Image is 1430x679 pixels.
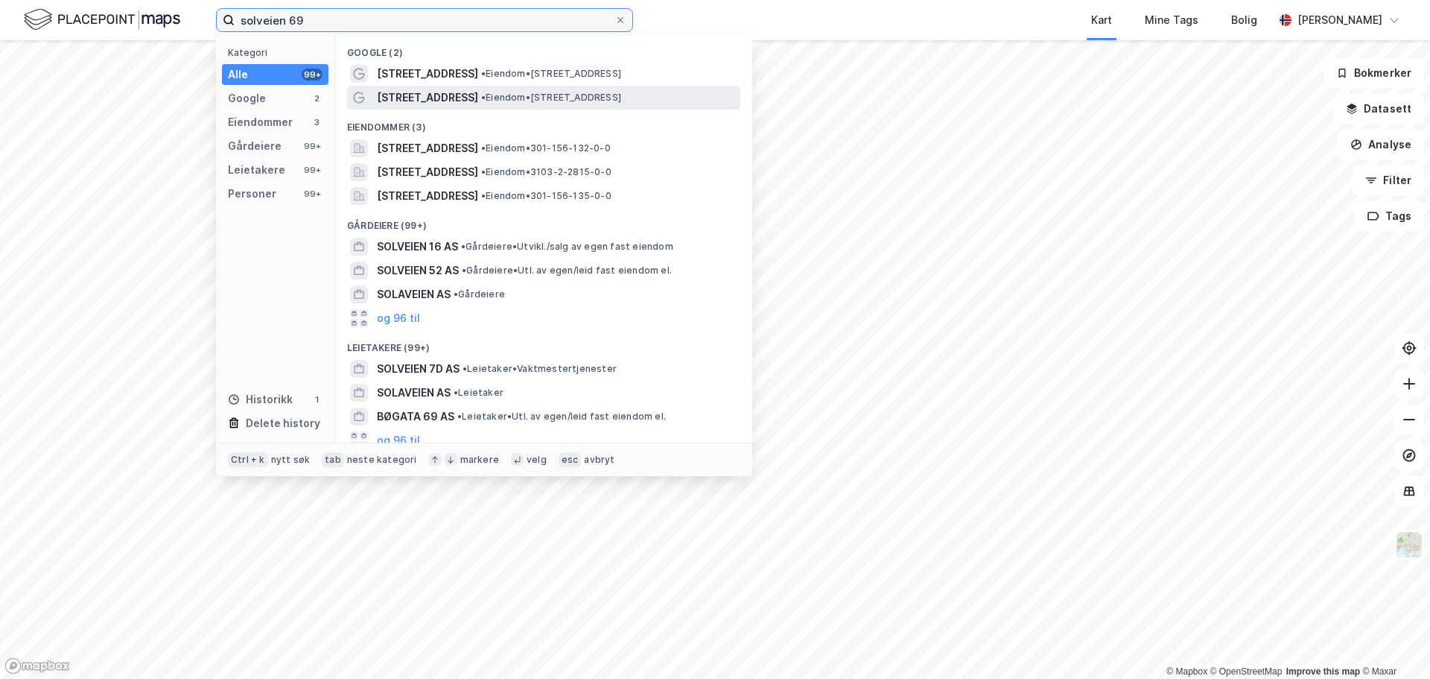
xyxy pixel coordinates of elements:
span: Gårdeiere [454,288,505,300]
div: Kart [1091,11,1112,29]
div: avbryt [584,454,614,466]
div: Leietakere (99+) [335,330,752,357]
span: • [457,411,462,422]
a: OpenStreetMap [1210,666,1283,677]
a: Improve this map [1286,666,1360,677]
div: Leietakere [228,161,285,179]
button: og 96 til [377,432,420,449]
div: 1 [311,394,322,405]
span: BØGATA 69 AS [377,408,454,426]
div: Personer [228,185,276,203]
span: Gårdeiere • Utl. av egen/leid fast eiendom el. [462,265,672,277]
span: • [454,387,458,398]
span: Leietaker • Utl. av egen/leid fast eiendom el. [457,411,666,423]
span: Eiendom • [STREET_ADDRESS] [481,92,621,104]
span: • [463,363,467,374]
span: • [481,190,486,201]
div: Kategori [228,47,328,58]
a: Mapbox homepage [4,657,70,675]
span: • [454,288,458,300]
span: Eiendom • 3103-2-2815-0-0 [481,166,611,178]
button: Bokmerker [1323,58,1424,88]
button: Datasett [1333,94,1424,124]
div: 99+ [302,188,322,200]
span: Leietaker • Vaktmestertjenester [463,363,617,375]
button: og 96 til [377,309,420,327]
button: Filter [1353,165,1424,195]
div: 99+ [302,140,322,152]
span: Eiendom • 301-156-132-0-0 [481,142,611,154]
div: Gårdeiere [228,137,282,155]
div: markere [460,454,499,466]
span: • [461,241,465,252]
span: Eiendom • 301-156-135-0-0 [481,190,611,202]
img: logo.f888ab2527a4732fd821a326f86c7f29.svg [24,7,180,33]
div: Alle [228,66,248,83]
span: • [481,68,486,79]
div: tab [322,452,344,467]
span: • [481,142,486,154]
span: Eiendom • [STREET_ADDRESS] [481,68,621,80]
div: 3 [311,116,322,128]
span: • [462,265,466,276]
div: 99+ [302,164,322,176]
div: velg [527,454,547,466]
div: Ctrl + k [228,452,268,467]
span: [STREET_ADDRESS] [377,89,478,107]
div: [PERSON_NAME] [1297,11,1382,29]
span: [STREET_ADDRESS] [377,65,478,83]
span: [STREET_ADDRESS] [377,187,478,205]
span: SOLVEIEN 52 AS [377,262,459,280]
div: Gårdeiere (99+) [335,208,752,235]
div: Mine Tags [1145,11,1198,29]
div: Google [228,89,266,107]
span: SOLAVEIEN AS [377,384,451,402]
span: Gårdeiere • Utvikl./salg av egen fast eiendom [461,241,673,253]
div: Kontrollprogram for chat [1356,607,1430,679]
div: Delete history [246,414,320,432]
span: • [481,166,486,177]
span: Leietaker [454,387,503,399]
div: nytt søk [271,454,311,466]
span: SOLAVEIEN AS [377,285,451,303]
span: [STREET_ADDRESS] [377,163,478,181]
div: 99+ [302,69,322,80]
a: Mapbox [1166,666,1207,677]
iframe: Chat Widget [1356,607,1430,679]
div: esc [559,452,582,467]
div: Eiendommer [228,113,293,131]
div: 2 [311,92,322,104]
div: neste kategori [347,454,417,466]
button: Analyse [1338,130,1424,160]
div: Bolig [1231,11,1257,29]
span: SOLVEIEN 16 AS [377,238,458,256]
div: Eiendommer (3) [335,110,752,136]
span: [STREET_ADDRESS] [377,139,478,157]
div: Google (2) [335,35,752,62]
div: Historikk [228,391,293,408]
button: Tags [1355,201,1424,231]
img: Z [1395,531,1423,559]
input: Søk på adresse, matrikkel, gårdeiere, leietakere eller personer [235,9,614,31]
span: • [481,92,486,103]
span: SOLVEIEN 7D AS [377,360,460,378]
